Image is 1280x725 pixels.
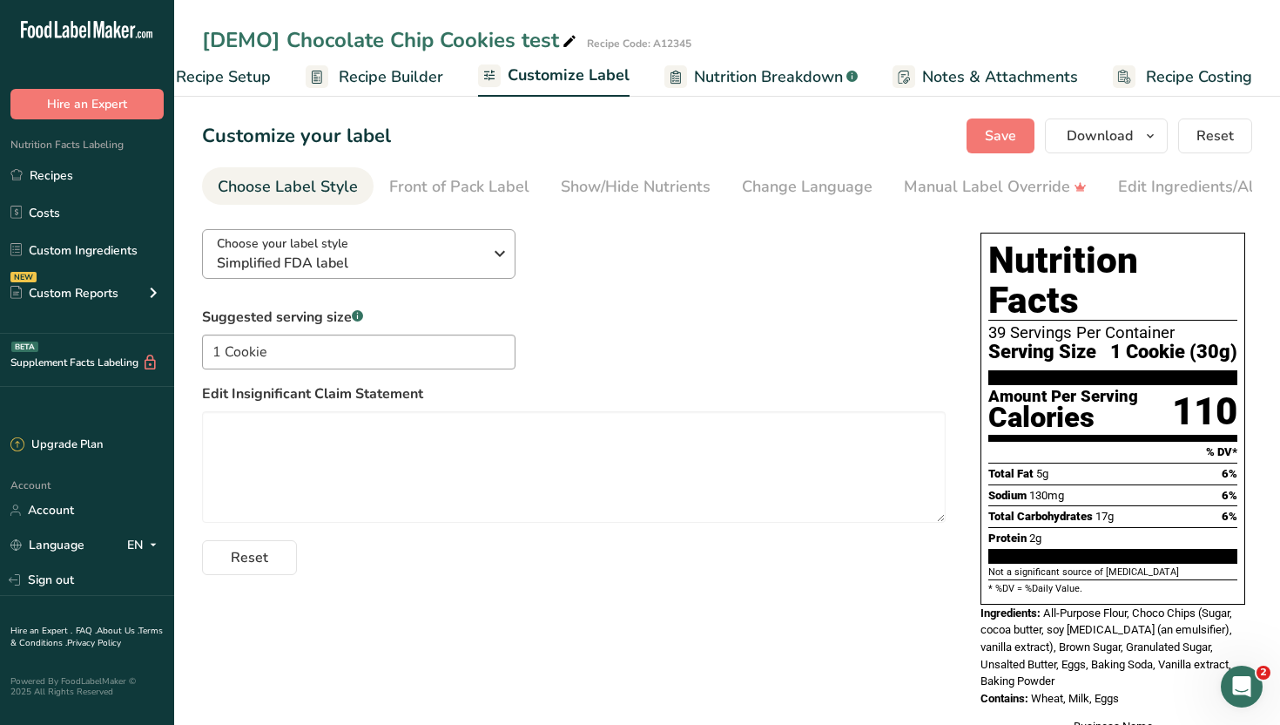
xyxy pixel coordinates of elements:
span: 6% [1222,489,1237,502]
a: About Us . [97,625,138,637]
div: [DEMO] Chocolate Chip Cookies test [202,24,580,56]
label: Suggested serving size [202,307,515,328]
span: Download [1067,125,1133,146]
a: Nutrition Breakdown [664,58,858,97]
a: Recipe Costing [1113,58,1252,97]
span: Choose your label style [217,234,348,253]
span: Protein [988,532,1027,545]
span: All-Purpose Flour, Choco Chips (Sugar, cocoa butter, soy [MEDICAL_DATA] (an emulsifier), vanilla ... [980,606,1232,688]
span: Ingredients: [980,606,1041,620]
h1: Nutrition Facts [988,241,1237,321]
a: Privacy Policy [67,637,121,649]
span: 2g [1029,532,1041,545]
span: 5g [1036,467,1048,480]
section: % DV* [988,442,1237,463]
div: Amount Per Serving [988,389,1138,405]
span: Total Fat [988,467,1034,480]
div: Recipe Code: A12345 [587,36,691,51]
a: Recipe Setup [143,58,271,97]
div: 110 [1172,389,1237,435]
section: Not a significant source of [MEDICAL_DATA] [988,566,1237,579]
iframe: Intercom live chat [1221,666,1263,708]
a: Recipe Builder [306,58,443,97]
section: * %DV = %Daily Value. [988,579,1237,596]
span: 1 Cookie (30g) [1110,342,1237,363]
button: Reset [202,540,297,575]
button: Hire an Expert [10,89,164,119]
span: Reset [231,547,268,568]
a: Hire an Expert . [10,625,72,637]
label: Edit Insignificant Claim Statement [202,383,946,404]
span: Customize Label [508,64,630,87]
div: Manual Label Override [904,175,1087,199]
span: Notes & Attachments [922,65,1078,89]
button: Save [967,119,1034,153]
div: EN [127,535,164,556]
span: 6% [1222,510,1237,523]
span: Wheat, Milk, Eggs [1031,692,1119,705]
span: Recipe Costing [1146,65,1252,89]
div: 39 Servings Per Container [988,324,1237,342]
div: Change Language [742,175,872,199]
div: Front of Pack Label [389,175,529,199]
a: Notes & Attachments [893,58,1078,97]
button: Reset [1178,119,1252,153]
span: Simplified FDA label [217,253,482,274]
h1: Customize your label [202,122,391,151]
span: 2 [1256,666,1270,680]
div: Custom Reports [10,284,118,302]
span: Sodium [988,489,1027,502]
span: Serving Size [988,342,1096,363]
span: Recipe Setup [176,65,271,89]
a: FAQ . [76,625,97,637]
span: Nutrition Breakdown [694,65,843,89]
span: Save [985,125,1016,146]
a: Language [10,530,84,560]
span: Reset [1196,125,1234,146]
a: Terms & Conditions . [10,625,163,649]
div: Upgrade Plan [10,437,103,454]
span: Recipe Builder [339,65,443,89]
div: Choose Label Style [218,175,358,199]
span: Total Carbohydrates [988,510,1093,523]
button: Choose your label style Simplified FDA label [202,229,515,279]
div: NEW [10,272,37,282]
div: Show/Hide Nutrients [561,175,711,199]
span: Contains: [980,692,1028,705]
span: 6% [1222,467,1237,480]
div: BETA [11,342,38,352]
span: 17g [1095,510,1114,523]
a: Customize Label [478,56,630,98]
button: Download [1045,119,1168,153]
span: 130mg [1029,489,1064,502]
div: Calories [988,405,1138,430]
div: Powered By FoodLabelMaker © 2025 All Rights Reserved [10,676,164,697]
